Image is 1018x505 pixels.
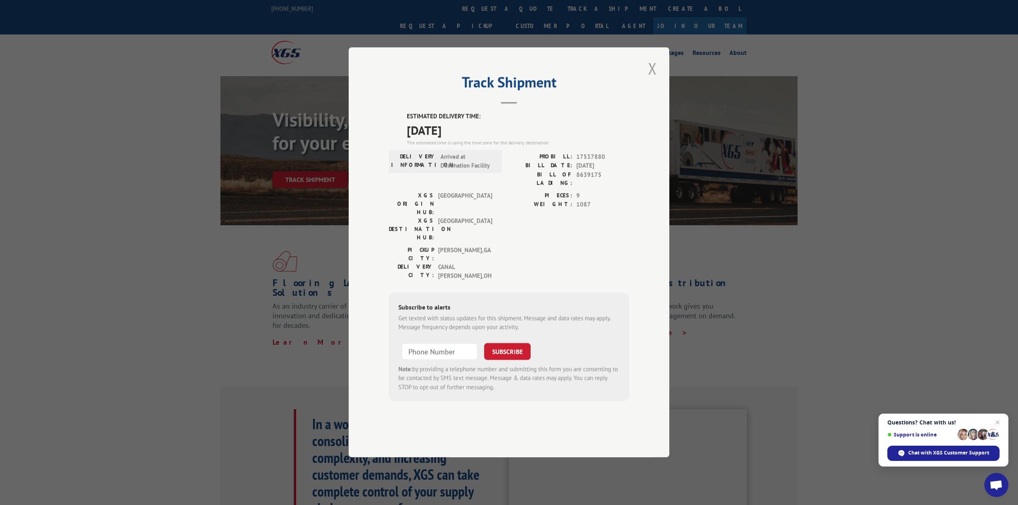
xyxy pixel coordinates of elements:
[887,432,955,438] span: Support is online
[576,191,629,200] span: 9
[398,365,620,392] div: by providing a telephone number and submitting this form you are consenting to be contacted by SM...
[576,200,629,210] span: 1087
[398,314,620,332] div: Get texted with status updates for this shipment. Message and data rates may apply. Message frequ...
[438,263,492,281] span: CANAL [PERSON_NAME] , OH
[407,139,629,146] div: The estimated time is using the time zone for the delivery destination.
[389,263,434,281] label: DELIVERY CITY:
[389,191,434,216] label: XGS ORIGIN HUB:
[509,152,572,162] label: PROBILL:
[398,302,620,314] div: Subscribe to alerts
[509,170,572,187] label: BILL OF LADING:
[509,162,572,171] label: BILL DATE:
[887,419,1000,426] span: Questions? Chat with us!
[484,343,531,360] button: SUBSCRIBE
[646,57,659,79] button: Close modal
[402,343,478,360] input: Phone Number
[440,152,495,170] span: Arrived at Destination Facility
[438,191,492,216] span: [GEOGRAPHIC_DATA]
[407,112,629,121] label: ESTIMATED DELIVERY TIME:
[438,216,492,242] span: [GEOGRAPHIC_DATA]
[391,152,436,170] label: DELIVERY INFORMATION:
[509,191,572,200] label: PIECES:
[389,216,434,242] label: XGS DESTINATION HUB:
[887,446,1000,461] span: Chat with XGS Customer Support
[908,449,989,457] span: Chat with XGS Customer Support
[576,162,629,171] span: [DATE]
[398,365,412,373] strong: Note:
[509,200,572,210] label: WEIGHT:
[407,121,629,139] span: [DATE]
[576,170,629,187] span: 8639175
[984,473,1008,497] a: Open chat
[438,246,492,263] span: [PERSON_NAME] , GA
[576,152,629,162] span: 17537880
[389,246,434,263] label: PICKUP CITY:
[389,77,629,92] h2: Track Shipment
